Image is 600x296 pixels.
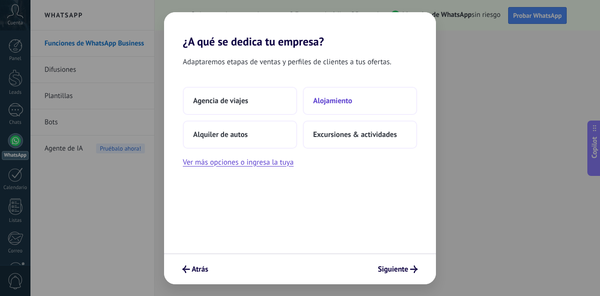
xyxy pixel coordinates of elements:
button: Alquiler de autos [183,121,297,149]
button: Agencia de viajes [183,87,297,115]
button: Atrás [178,261,212,277]
span: Excursiones & actividades [313,130,397,139]
span: Siguiente [378,266,408,273]
span: Agencia de viajes [193,96,248,106]
span: Alquiler de autos [193,130,248,139]
span: Alojamiento [313,96,352,106]
button: Alojamiento [303,87,417,115]
button: Siguiente [374,261,422,277]
button: Ver más opciones o ingresa la tuya [183,156,293,168]
span: Adaptaremos etapas de ventas y perfiles de clientes a tus ofertas. [183,56,391,68]
button: Excursiones & actividades [303,121,417,149]
span: Atrás [192,266,208,273]
h2: ¿A qué se dedica tu empresa? [164,12,436,48]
